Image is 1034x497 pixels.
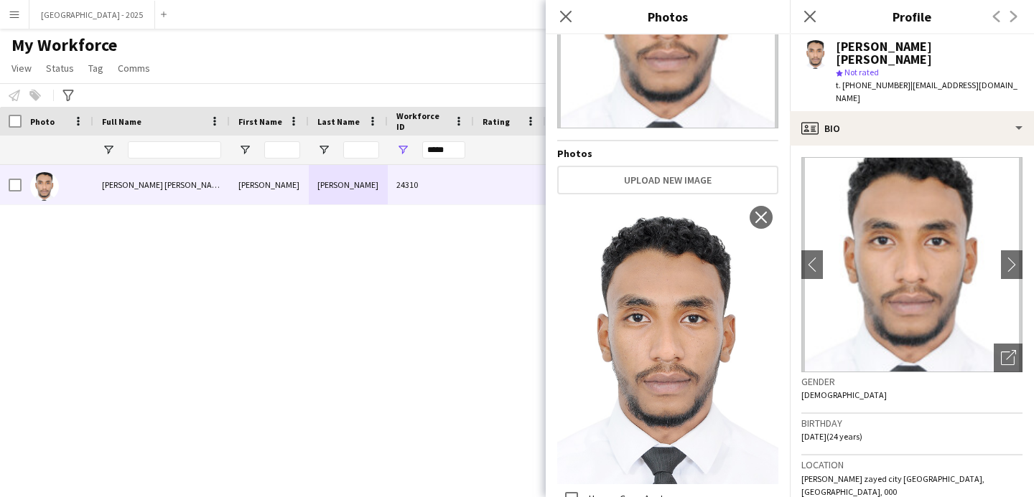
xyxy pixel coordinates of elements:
[128,141,221,158] input: Full Name Filter Input
[60,87,77,104] app-action-btn: Advanced filters
[801,473,984,497] span: [PERSON_NAME] zayed city [GEOGRAPHIC_DATA], [GEOGRAPHIC_DATA], 000
[801,417,1023,430] h3: Birthday
[396,143,409,156] button: Open Filter Menu
[118,62,150,75] span: Comms
[6,59,37,77] a: View
[102,116,141,127] span: Full Name
[790,111,1034,146] div: Bio
[483,116,510,127] span: Rating
[836,40,1023,66] div: [PERSON_NAME] [PERSON_NAME]
[994,344,1023,372] div: Open photos pop-in
[317,143,330,156] button: Open Filter Menu
[102,143,115,156] button: Open Filter Menu
[11,34,117,56] span: My Workforce
[343,141,379,158] input: Last Name Filter Input
[29,1,155,29] button: [GEOGRAPHIC_DATA] - 2025
[801,375,1023,388] h3: Gender
[388,165,474,204] div: 24310
[836,80,910,90] span: t. [PHONE_NUMBER]
[264,141,300,158] input: First Name Filter Input
[11,62,32,75] span: View
[801,431,862,442] span: [DATE] (24 years)
[30,172,59,201] img: Ahmed khalid Ahmed
[30,116,55,127] span: Photo
[102,179,225,190] span: [PERSON_NAME] [PERSON_NAME]
[422,141,465,158] input: Workforce ID Filter Input
[790,7,1034,26] h3: Profile
[557,200,778,484] img: Crew photo 1103030
[801,157,1023,372] img: Crew avatar or photo
[112,59,156,77] a: Comms
[801,458,1023,471] h3: Location
[801,389,887,400] span: [DEMOGRAPHIC_DATA]
[238,116,282,127] span: First Name
[88,62,103,75] span: Tag
[46,62,74,75] span: Status
[546,7,790,26] h3: Photos
[40,59,80,77] a: Status
[836,80,1017,103] span: | [EMAIL_ADDRESS][DOMAIN_NAME]
[557,166,778,194] button: Upload new image
[83,59,109,77] a: Tag
[844,67,879,77] span: Not rated
[230,165,309,204] div: [PERSON_NAME]
[396,110,448,132] span: Workforce ID
[557,147,778,160] h4: Photos
[309,165,388,204] div: [PERSON_NAME]
[317,116,360,127] span: Last Name
[238,143,251,156] button: Open Filter Menu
